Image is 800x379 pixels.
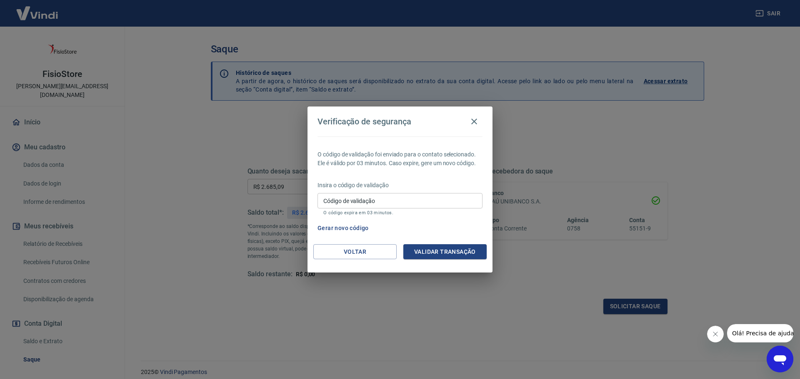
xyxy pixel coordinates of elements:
[313,244,397,260] button: Voltar
[317,181,482,190] p: Insira o código de validação
[317,116,411,126] h4: Verificação de segurança
[727,324,793,342] iframe: Mensagem da empresa
[767,346,793,372] iframe: Botão para abrir a janela de mensagens
[323,210,477,216] p: O código expira em 03 minutos.
[314,220,372,236] button: Gerar novo código
[403,244,487,260] button: Validar transação
[707,326,724,342] iframe: Fechar mensagem
[317,150,482,168] p: O código de validação foi enviado para o contato selecionado. Ele é válido por 03 minutos. Caso e...
[5,6,70,12] span: Olá! Precisa de ajuda?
